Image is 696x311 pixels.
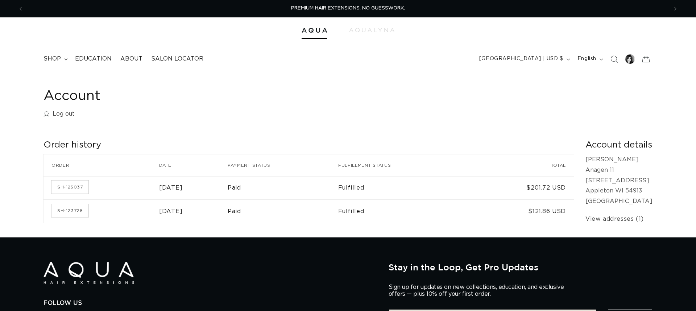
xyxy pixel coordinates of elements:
[228,176,338,200] td: Paid
[585,140,652,151] h2: Account details
[43,154,159,176] th: Order
[471,199,574,223] td: $121.86 USD
[471,176,574,200] td: $201.72 USD
[51,181,88,194] a: Order number SH-125037
[75,55,112,63] span: Education
[43,87,652,105] h1: Account
[51,204,88,217] a: Order number SH-123728
[151,55,203,63] span: Salon Locator
[585,214,644,224] a: View addresses (1)
[573,52,606,66] button: English
[471,154,574,176] th: Total
[389,284,570,298] p: Sign up for updates on new collections, education, and exclusive offers — plus 10% off your first...
[475,52,573,66] button: [GEOGRAPHIC_DATA] | USD $
[39,51,71,67] summary: shop
[43,262,134,284] img: Aqua Hair Extensions
[43,140,574,151] h2: Order history
[291,6,405,11] span: PREMIUM HAIR EXTENSIONS. NO GUESSWORK.
[147,51,208,67] a: Salon Locator
[159,208,183,214] time: [DATE]
[116,51,147,67] a: About
[338,199,471,223] td: Fulfilled
[159,154,228,176] th: Date
[43,109,75,119] a: Log out
[585,154,652,207] p: [PERSON_NAME] Anagen 11 [STREET_ADDRESS] Appleton WI 54913 [GEOGRAPHIC_DATA]
[338,154,471,176] th: Fulfillment status
[71,51,116,67] a: Education
[667,2,683,16] button: Next announcement
[159,185,183,191] time: [DATE]
[43,55,61,63] span: shop
[43,299,378,307] h2: Follow Us
[349,28,394,32] img: aqualyna.com
[228,199,338,223] td: Paid
[302,28,327,33] img: Aqua Hair Extensions
[120,55,142,63] span: About
[577,55,596,63] span: English
[13,2,29,16] button: Previous announcement
[389,262,652,272] h2: Stay in the Loop, Get Pro Updates
[228,154,338,176] th: Payment status
[479,55,563,63] span: [GEOGRAPHIC_DATA] | USD $
[338,176,471,200] td: Fulfilled
[606,51,622,67] summary: Search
